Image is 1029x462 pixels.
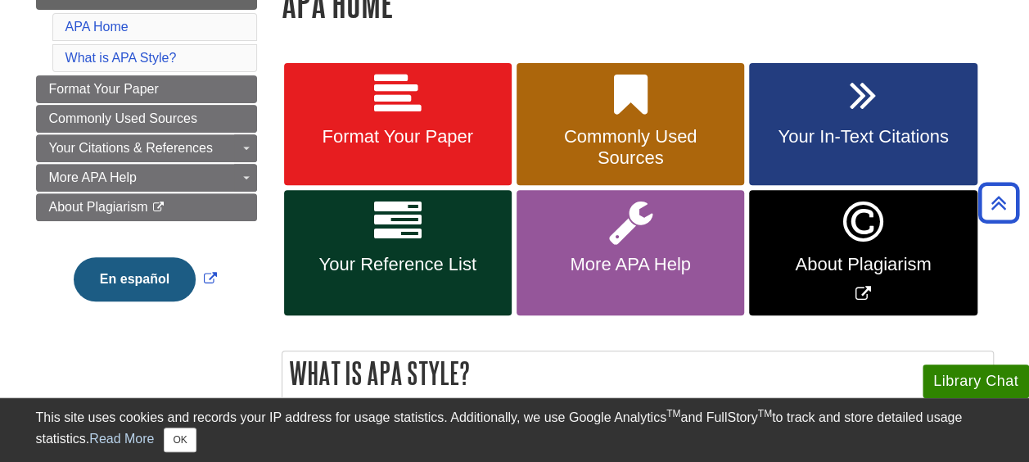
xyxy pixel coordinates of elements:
[49,82,159,96] span: Format Your Paper
[36,105,257,133] a: Commonly Used Sources
[758,408,772,419] sup: TM
[65,20,129,34] a: APA Home
[529,254,732,275] span: More APA Help
[151,202,165,213] i: This link opens in a new window
[65,51,177,65] a: What is APA Style?
[164,428,196,452] button: Close
[70,272,221,286] a: Link opens in new window
[761,126,964,147] span: Your In-Text Citations
[284,63,512,186] a: Format Your Paper
[49,111,197,125] span: Commonly Used Sources
[49,141,213,155] span: Your Citations & References
[36,408,994,452] div: This site uses cookies and records your IP address for usage statistics. Additionally, we use Goo...
[49,200,148,214] span: About Plagiarism
[529,126,732,169] span: Commonly Used Sources
[296,254,499,275] span: Your Reference List
[74,257,196,301] button: En español
[282,351,993,395] h2: What is APA Style?
[284,190,512,315] a: Your Reference List
[923,365,1029,398] button: Library Chat
[36,75,257,103] a: Format Your Paper
[666,408,680,419] sup: TM
[296,126,499,147] span: Format Your Paper
[517,63,744,186] a: Commonly Used Sources
[749,63,977,186] a: Your In-Text Citations
[36,134,257,162] a: Your Citations & References
[36,164,257,192] a: More APA Help
[49,170,137,184] span: More APA Help
[761,254,964,275] span: About Plagiarism
[517,190,744,315] a: More APA Help
[36,193,257,221] a: About Plagiarism
[89,432,154,446] a: Read More
[749,190,977,315] a: Link opens in new window
[973,192,1025,214] a: Back to Top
